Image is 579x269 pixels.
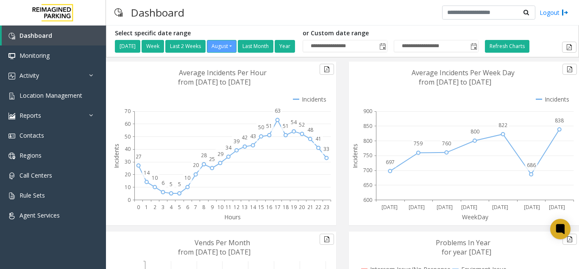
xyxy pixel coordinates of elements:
[409,204,425,211] text: [DATE]
[549,204,565,211] text: [DATE]
[363,108,372,115] text: 900
[217,150,223,158] text: 29
[165,40,206,53] button: Last 2 Weeks
[250,133,256,140] text: 43
[266,204,272,211] text: 16
[127,2,189,23] h3: Dashboard
[178,247,251,257] text: from [DATE] to [DATE]
[152,174,158,181] text: 10
[142,40,164,53] button: Week
[414,140,423,147] text: 759
[8,133,15,139] img: 'icon'
[540,8,568,17] a: Logout
[363,152,372,159] text: 750
[201,152,207,159] text: 28
[363,137,372,144] text: 800
[194,204,197,211] text: 7
[19,71,39,79] span: Activity
[115,40,140,53] button: [DATE]
[136,153,142,160] text: 27
[498,122,507,129] text: 822
[351,144,359,168] text: Incidents
[19,151,42,159] span: Regions
[8,113,15,119] img: 'icon'
[461,204,477,211] text: [DATE]
[266,122,272,130] text: 51
[207,40,237,53] button: August
[19,31,52,40] span: Dashboard
[492,204,508,211] text: [DATE]
[19,111,41,119] span: Reports
[193,161,199,169] text: 20
[485,40,529,53] button: Refresh Charts
[299,204,305,211] text: 20
[225,204,231,211] text: 11
[323,204,329,211] text: 23
[8,73,15,79] img: 'icon'
[125,158,131,165] text: 30
[8,173,15,179] img: 'icon'
[386,159,395,166] text: 697
[363,122,372,130] text: 850
[291,119,297,126] text: 54
[555,117,564,124] text: 838
[8,33,15,40] img: 'icon'
[8,153,15,159] img: 'icon'
[258,204,264,211] text: 15
[307,204,313,211] text: 21
[186,204,189,211] text: 6
[320,64,334,75] button: Export to pdf
[275,204,281,211] text: 17
[178,204,181,211] text: 5
[303,30,479,37] h5: or Custom date range
[258,124,264,131] text: 50
[145,204,148,211] text: 1
[161,204,164,211] text: 3
[562,64,577,75] button: Export to pdf
[19,171,52,179] span: Call Centers
[195,238,250,247] text: Vends Per Month
[275,107,281,114] text: 63
[363,167,372,174] text: 700
[170,181,173,188] text: 5
[469,40,478,52] span: Toggle popup
[381,204,398,211] text: [DATE]
[250,204,256,211] text: 14
[125,120,131,127] text: 60
[211,204,214,211] text: 9
[8,212,15,219] img: 'icon'
[217,204,223,211] text: 10
[225,144,232,151] text: 34
[184,174,190,181] text: 10
[283,204,289,211] text: 18
[153,204,156,211] text: 2
[437,204,453,211] text: [DATE]
[363,181,372,189] text: 650
[275,40,295,53] button: Year
[242,204,248,211] text: 13
[291,204,297,211] text: 19
[315,135,321,142] text: 41
[137,204,140,211] text: 0
[307,126,313,133] text: 48
[527,161,536,169] text: 686
[161,179,164,187] text: 6
[442,140,451,147] text: 760
[299,121,305,128] text: 52
[238,40,273,53] button: Last Month
[178,77,251,87] text: from [DATE] to [DATE]
[315,204,321,211] text: 22
[363,196,372,204] text: 600
[562,8,568,17] img: logout
[112,144,120,168] text: Incidents
[412,68,515,77] text: Average Incidents Per Week Day
[202,204,205,211] text: 8
[125,145,131,153] text: 40
[19,131,44,139] span: Contacts
[8,93,15,99] img: 'icon'
[234,138,239,145] text: 39
[170,204,173,211] text: 4
[125,184,131,191] text: 10
[179,68,267,77] text: Average Incidents Per Hour
[419,77,491,87] text: from [DATE] to [DATE]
